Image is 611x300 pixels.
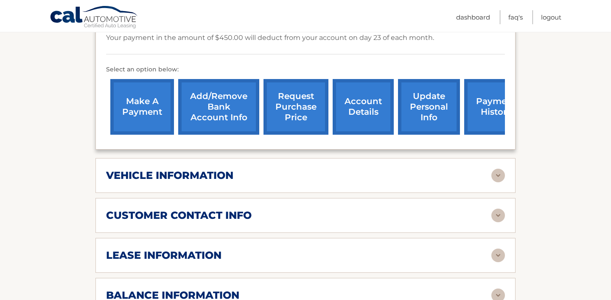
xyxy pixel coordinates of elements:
[491,169,505,182] img: accordion-rest.svg
[50,6,139,30] a: Cal Automotive
[110,79,174,135] a: make a payment
[106,32,434,44] p: Your payment in the amount of $450.00 will deduct from your account on day 23 of each month.
[508,10,523,24] a: FAQ's
[456,10,490,24] a: Dashboard
[106,169,233,182] h2: vehicle information
[491,249,505,262] img: accordion-rest.svg
[398,79,460,135] a: update personal info
[263,79,328,135] a: request purchase price
[106,209,252,222] h2: customer contact info
[106,249,221,262] h2: lease information
[333,79,394,135] a: account details
[464,79,528,135] a: payment history
[491,209,505,222] img: accordion-rest.svg
[106,65,505,75] p: Select an option below:
[178,79,259,135] a: Add/Remove bank account info
[541,10,561,24] a: Logout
